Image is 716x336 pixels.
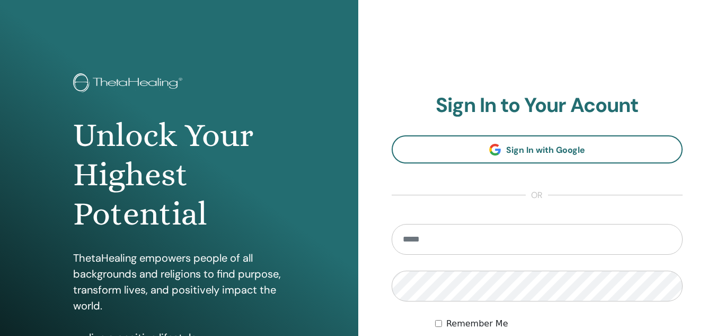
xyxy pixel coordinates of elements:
span: Sign In with Google [506,144,585,156]
div: Keep me authenticated indefinitely or until I manually logout [435,317,683,330]
h2: Sign In to Your Acount [392,93,683,118]
label: Remember Me [446,317,508,330]
p: ThetaHealing empowers people of all backgrounds and religions to find purpose, transform lives, a... [73,250,285,314]
a: Sign In with Google [392,135,683,163]
span: or [526,189,548,202]
h1: Unlock Your Highest Potential [73,116,285,234]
